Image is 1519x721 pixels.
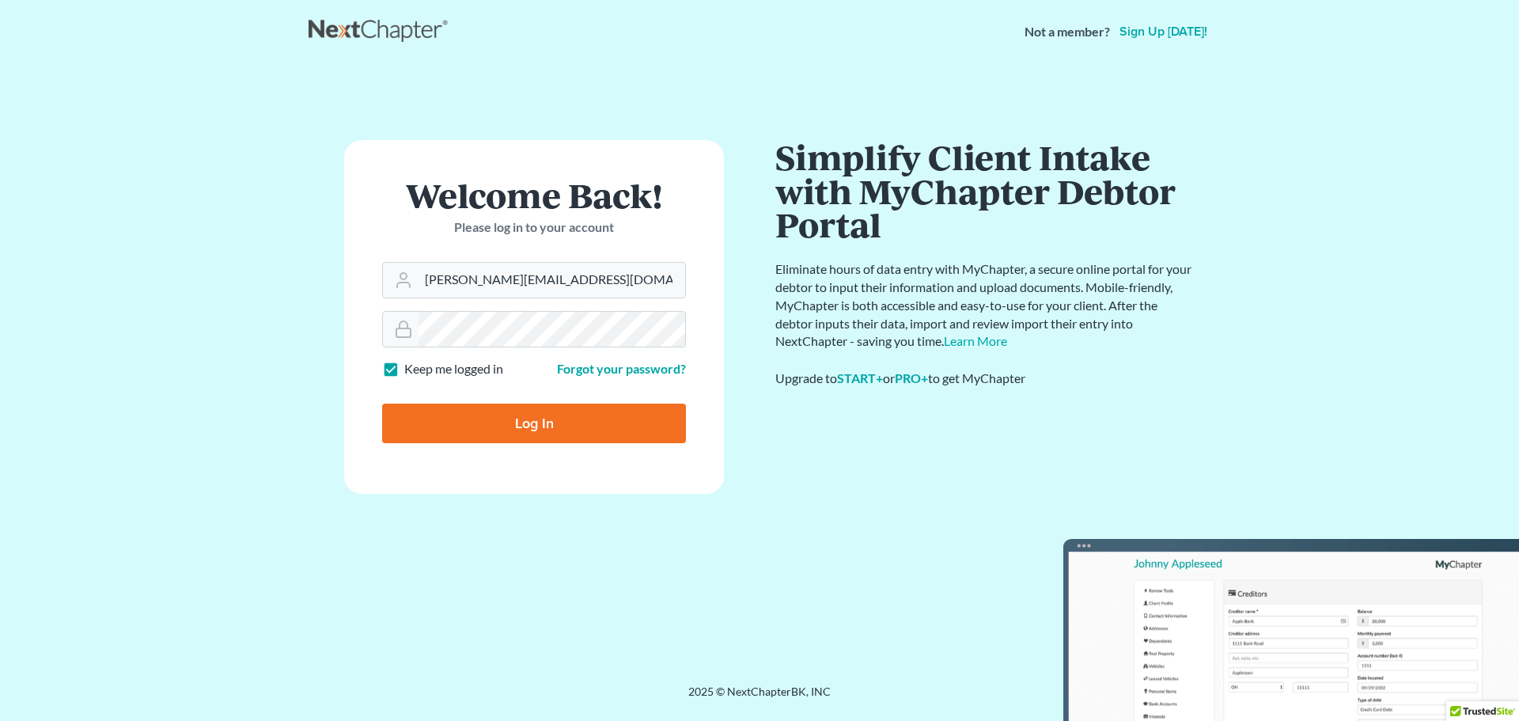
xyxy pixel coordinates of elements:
a: Learn More [944,333,1007,348]
a: PRO+ [895,370,928,385]
strong: Not a member? [1025,23,1110,41]
label: Keep me logged in [404,360,503,378]
p: Please log in to your account [382,218,686,237]
div: Upgrade to or to get MyChapter [775,370,1195,388]
a: START+ [837,370,883,385]
input: Log In [382,404,686,443]
p: Eliminate hours of data entry with MyChapter, a secure online portal for your debtor to input the... [775,260,1195,351]
h1: Simplify Client Intake with MyChapter Debtor Portal [775,140,1195,241]
a: Forgot your password? [557,361,686,376]
div: 2025 © NextChapterBK, INC [309,684,1210,712]
a: Sign up [DATE]! [1116,25,1210,38]
h1: Welcome Back! [382,178,686,212]
input: Email Address [419,263,685,298]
